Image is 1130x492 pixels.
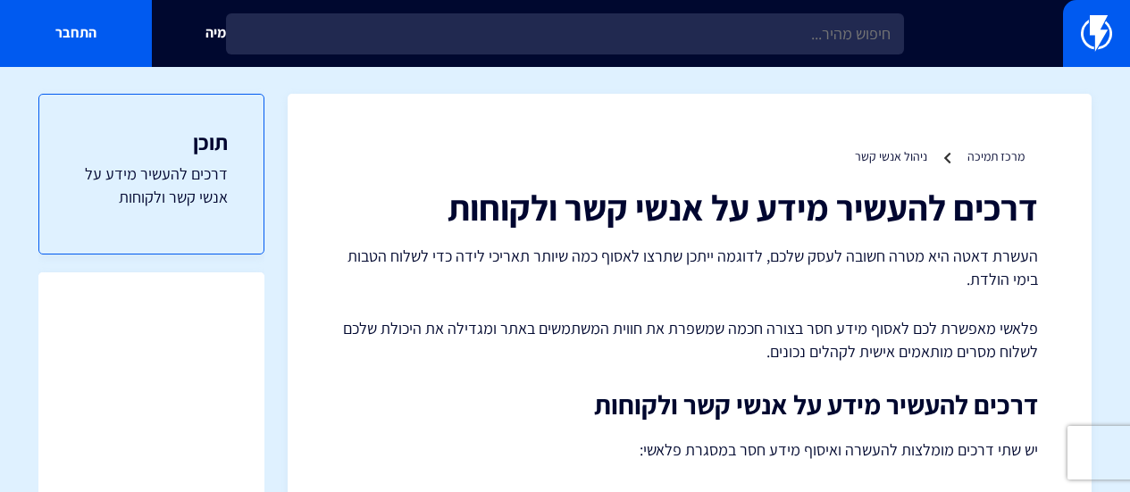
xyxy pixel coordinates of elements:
h2: דרכים להעשיר מידע על אנשי קשר ולקוחות [341,390,1038,420]
a: ניהול אנשי קשר [855,148,927,164]
p: העשרת דאטה היא מטרה חשובה לעסק שלכם, לדוגמה ייתכן שתרצו לאסוף כמה שיותר תאריכי לידה כדי לשלוח הטב... [341,245,1038,290]
input: חיפוש מהיר... [226,13,904,54]
a: מרכז תמיכה [967,148,1025,164]
a: דרכים להעשיר מידע על אנשי קשר ולקוחות [75,163,228,208]
h3: תוכן [75,130,228,154]
h1: דרכים להעשיר מידע על אנשי קשר ולקוחות [341,188,1038,227]
p: פלאשי מאפשרת לכם לאסוף מידע חסר בצורה חכמה שמשפרת את חווית המשתמשים באתר ומגדילה את היכולת שלכם ל... [341,317,1038,363]
p: יש שתי דרכים מומלצות להעשרה ואיסוף מידע חסר במסגרת פלאשי: [341,438,1038,463]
